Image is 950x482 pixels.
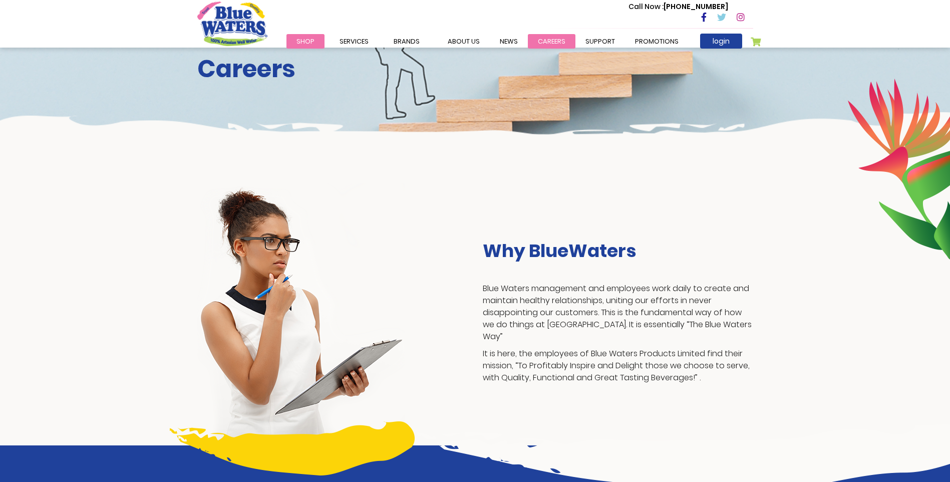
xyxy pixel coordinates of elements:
a: support [575,34,625,49]
span: Shop [296,37,314,46]
span: Brands [394,37,420,46]
p: [PHONE_NUMBER] [628,2,728,12]
img: career-yellow-bar.png [170,421,415,475]
a: careers [528,34,575,49]
span: Services [340,37,369,46]
a: Promotions [625,34,689,49]
p: Blue Waters management and employees work daily to create and maintain healthy relationships, uni... [483,283,753,343]
img: career-girl-image.png [197,183,405,445]
p: It is here, the employees of Blue Waters Products Limited find their mission, “To Profitably Insp... [483,348,753,384]
a: News [490,34,528,49]
h2: Careers [197,55,753,84]
span: Call Now : [628,2,664,12]
a: about us [438,34,490,49]
img: career-intro-leaves.png [847,78,950,260]
h3: Why BlueWaters [483,240,753,262]
a: store logo [197,2,267,46]
a: login [700,34,742,49]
